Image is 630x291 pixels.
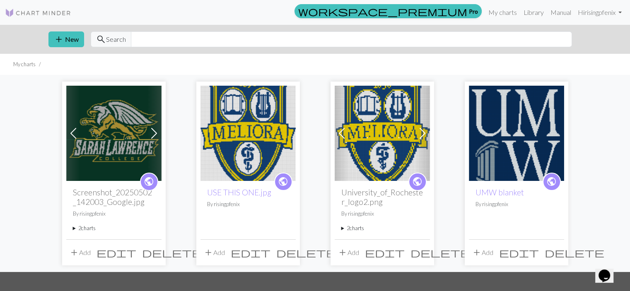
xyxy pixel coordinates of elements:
[547,4,574,21] a: Manual
[144,175,154,188] span: public
[476,200,558,208] p: By risingpfenix
[412,175,422,188] span: public
[341,210,423,218] p: By risingpfenix
[335,245,362,260] button: Add
[207,200,289,208] p: By risingpfenix
[595,258,622,283] iframe: chat widget
[472,247,482,258] span: add
[499,248,539,257] i: Edit
[476,188,524,197] a: UMW blanket
[496,245,542,260] button: Edit
[278,173,288,190] i: public
[410,247,470,258] span: delete
[341,188,423,207] h2: University_of_Rochester_logo2.png
[142,247,202,258] span: delete
[13,60,36,68] li: My charts
[97,247,136,258] span: edit
[73,188,155,207] h2: Screenshot_20250502_142003_Google.jpg
[335,86,430,181] img: University_of_Rochester_logo2.png
[408,245,473,260] button: Delete
[298,5,467,17] span: workspace_premium
[543,173,561,191] a: public
[408,173,427,191] a: public
[412,173,422,190] i: public
[294,4,482,18] a: Pro
[335,128,430,136] a: University_of_Rochester_logo2.png
[73,224,155,232] summary: 2charts
[499,247,539,258] span: edit
[365,248,405,257] i: Edit
[273,245,339,260] button: Delete
[94,245,139,260] button: Edit
[66,86,162,181] img: Maya's Blanket
[200,128,296,136] a: USE THIS ONE.jpg
[200,245,228,260] button: Add
[231,248,270,257] i: Edit
[365,247,405,258] span: edit
[203,247,213,258] span: add
[469,245,496,260] button: Add
[73,210,155,218] p: By risingpfenix
[200,86,296,181] img: USE THIS ONE.jpg
[69,247,79,258] span: add
[207,188,271,197] a: USE THIS ONE.jpg
[469,86,564,181] img: UMW logo
[66,128,162,136] a: Maya's Blanket
[542,245,607,260] button: Delete
[545,247,604,258] span: delete
[48,31,84,47] button: New
[144,173,154,190] i: public
[140,173,158,191] a: public
[338,247,348,258] span: add
[97,248,136,257] i: Edit
[469,128,564,136] a: UMW logo
[5,8,71,18] img: Logo
[546,175,557,188] span: public
[66,245,94,260] button: Add
[278,175,288,188] span: public
[231,247,270,258] span: edit
[54,34,64,45] span: add
[139,245,205,260] button: Delete
[362,245,408,260] button: Edit
[276,247,336,258] span: delete
[574,4,625,21] a: Hirisingpfenix
[274,173,292,191] a: public
[341,224,423,232] summary: 2charts
[520,4,547,21] a: Library
[96,34,106,45] span: search
[228,245,273,260] button: Edit
[106,34,126,44] span: Search
[546,173,557,190] i: public
[485,4,520,21] a: My charts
